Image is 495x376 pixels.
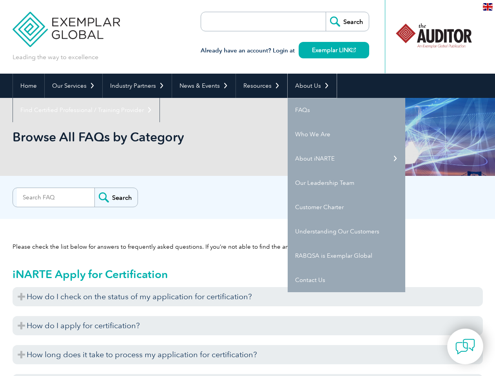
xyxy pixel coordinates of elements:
a: Resources [236,74,287,98]
p: Leading the way to excellence [13,53,98,61]
input: Search [94,188,138,207]
a: Exemplar LINK [299,42,369,58]
a: FAQs [288,98,405,122]
a: About iNARTE [288,146,405,171]
h2: iNARTE Apply for Certification [13,268,483,280]
a: Understanding Our Customers [288,219,405,244]
h3: How do I apply for certification? [13,316,483,335]
h3: How do I check on the status of my application for certification? [13,287,483,306]
a: RABQSA is Exemplar Global [288,244,405,268]
a: Home [13,74,44,98]
a: Contact Us [288,268,405,292]
h1: Browse All FAQs by Category [13,129,314,145]
img: en [483,3,493,11]
a: Industry Partners [103,74,172,98]
p: Please check the list below for answers to frequently asked questions. If you’re not able to find... [13,242,483,251]
input: Search [326,12,369,31]
a: Customer Charter [288,195,405,219]
img: contact-chat.png [455,337,475,356]
a: Our Services [45,74,102,98]
img: open_square.png [352,48,356,52]
a: News & Events [172,74,236,98]
h3: How long does it take to process my application for certification? [13,345,483,364]
a: Our Leadership Team [288,171,405,195]
a: About Us [288,74,337,98]
a: Who We Are [288,122,405,146]
h3: Already have an account? Login at [201,46,369,56]
a: Find Certified Professional / Training Provider [13,98,160,122]
input: Search FAQ [17,188,94,207]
